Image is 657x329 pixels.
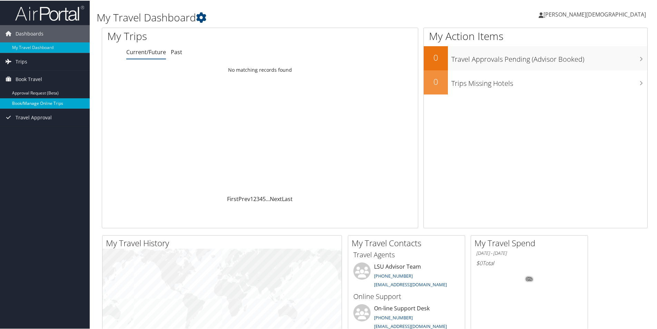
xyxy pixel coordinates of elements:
[102,63,418,76] td: No matching records found
[424,75,448,87] h2: 0
[253,195,256,202] a: 2
[16,108,52,126] span: Travel Approval
[424,51,448,63] h2: 0
[374,272,413,278] a: [PHONE_NUMBER]
[424,28,647,43] h1: My Action Items
[238,195,250,202] a: Prev
[282,195,293,202] a: Last
[171,48,182,55] a: Past
[527,277,532,281] tspan: 0%
[374,322,447,329] a: [EMAIL_ADDRESS][DOMAIN_NAME]
[374,314,413,320] a: [PHONE_NUMBER]
[263,195,266,202] a: 5
[259,195,263,202] a: 4
[227,195,238,202] a: First
[476,249,582,256] h6: [DATE] - [DATE]
[350,262,463,290] li: LSU Advisor Team
[16,70,42,87] span: Book Travel
[374,281,447,287] a: [EMAIL_ADDRESS][DOMAIN_NAME]
[270,195,282,202] a: Next
[126,48,166,55] a: Current/Future
[539,3,653,24] a: [PERSON_NAME][DEMOGRAPHIC_DATA]
[16,52,27,70] span: Trips
[543,10,646,18] span: [PERSON_NAME][DEMOGRAPHIC_DATA]
[353,291,460,301] h3: Online Support
[451,74,647,88] h3: Trips Missing Hotels
[106,237,342,248] h2: My Travel History
[352,237,465,248] h2: My Travel Contacts
[476,259,582,266] h6: Total
[97,10,468,24] h1: My Travel Dashboard
[424,46,647,70] a: 0Travel Approvals Pending (Advisor Booked)
[250,195,253,202] a: 1
[474,237,588,248] h2: My Travel Spend
[353,249,460,259] h3: Travel Agents
[16,24,43,42] span: Dashboards
[266,195,270,202] span: …
[476,259,482,266] span: $0
[451,50,647,63] h3: Travel Approvals Pending (Advisor Booked)
[15,4,84,21] img: airportal-logo.png
[424,70,647,94] a: 0Trips Missing Hotels
[107,28,281,43] h1: My Trips
[256,195,259,202] a: 3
